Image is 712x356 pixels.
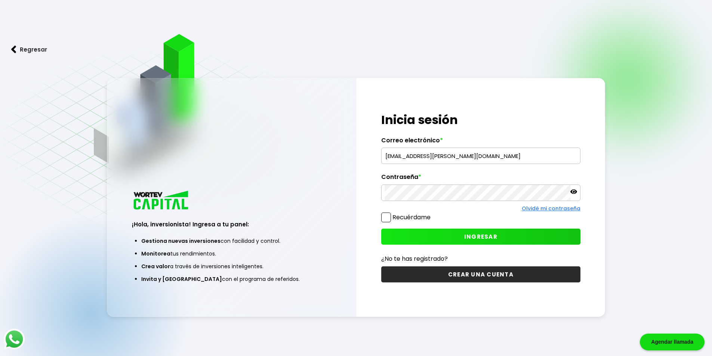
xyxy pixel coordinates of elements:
span: Monitorea [141,250,170,257]
label: Correo electrónico [381,137,580,148]
h1: Inicia sesión [381,111,580,129]
input: hola@wortev.capital [385,148,577,164]
button: INGRESAR [381,229,580,245]
li: a través de inversiones inteligentes. [141,260,322,273]
img: logos_whatsapp-icon.242b2217.svg [4,329,25,350]
button: CREAR UNA CUENTA [381,266,580,282]
div: Agendar llamada [640,334,705,350]
label: Contraseña [381,173,580,185]
span: Crea valor [141,263,170,270]
span: INGRESAR [464,233,497,241]
span: Gestiona nuevas inversiones [141,237,221,245]
p: ¿No te has registrado? [381,254,580,263]
li: con facilidad y control. [141,235,322,247]
img: logo_wortev_capital [132,190,191,212]
a: Olvidé mi contraseña [522,205,580,212]
li: tus rendimientos. [141,247,322,260]
label: Recuérdame [392,213,431,222]
a: ¿No te has registrado?CREAR UNA CUENTA [381,254,580,282]
h3: ¡Hola, inversionista! Ingresa a tu panel: [132,220,331,229]
span: Invita y [GEOGRAPHIC_DATA] [141,275,222,283]
li: con el programa de referidos. [141,273,322,285]
img: flecha izquierda [11,46,16,53]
